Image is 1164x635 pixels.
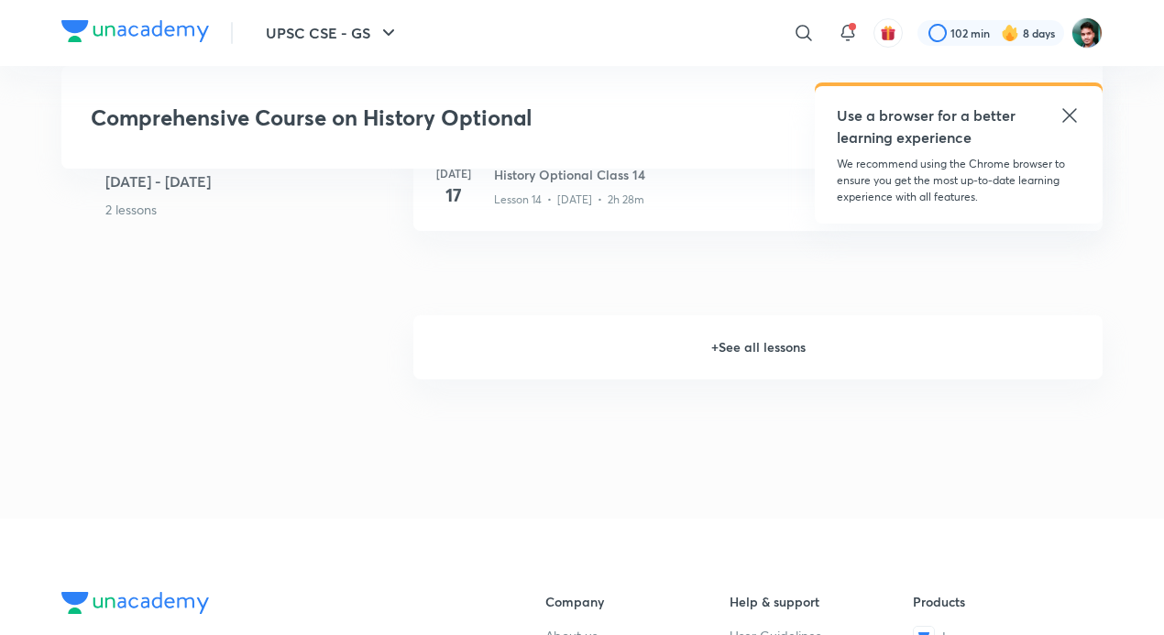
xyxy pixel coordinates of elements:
img: avatar [880,25,896,41]
p: 2 lessons [105,200,399,219]
h6: Help & support [730,592,914,611]
img: Avinash Gupta [1071,17,1103,49]
a: Company Logo [61,592,487,619]
h3: Comprehensive Course on History Optional [91,104,808,131]
button: UPSC CSE - GS [255,15,411,51]
h6: Company [545,592,730,611]
h6: + See all lessons [413,315,1103,379]
h6: Products [913,592,1097,611]
h3: History Optional Class 14 [494,165,1081,184]
h4: 17 [435,181,472,209]
p: Lesson 14 • [DATE] • 2h 28m [494,192,644,208]
p: We recommend using the Chrome browser to ensure you get the most up-to-date learning experience w... [837,156,1081,205]
img: Company Logo [61,20,209,42]
h6: [DATE] [435,165,472,181]
button: avatar [873,18,903,48]
img: streak [1001,24,1019,42]
h5: [DATE] - [DATE] [105,170,399,192]
a: [DATE]17History Optional Class 14Lesson 14 • [DATE] • 2h 28m [413,143,1103,253]
img: Company Logo [61,592,209,614]
h5: Use a browser for a better learning experience [837,104,1019,148]
a: Company Logo [61,20,209,47]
